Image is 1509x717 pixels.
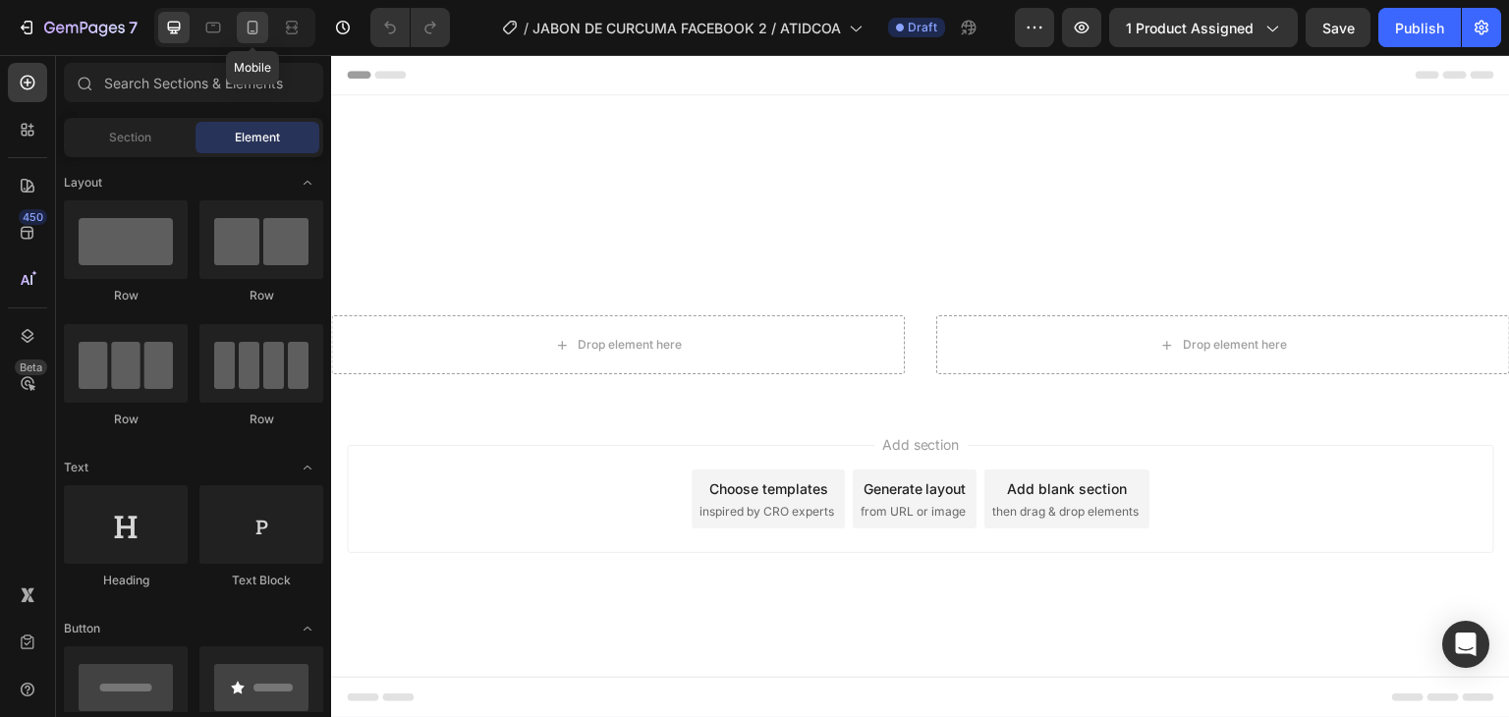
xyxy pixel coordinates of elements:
[852,282,956,298] div: Drop element here
[19,209,47,225] div: 450
[292,167,323,198] span: Toggle open
[1109,8,1298,47] button: 1 product assigned
[64,287,188,304] div: Row
[15,359,47,375] div: Beta
[129,16,138,39] p: 7
[331,55,1509,717] iframe: Design area
[661,448,808,466] span: then drag & drop elements
[908,19,937,36] span: Draft
[370,8,450,47] div: Undo/Redo
[64,174,102,192] span: Layout
[199,287,323,304] div: Row
[368,448,503,466] span: inspired by CRO experts
[1442,621,1489,668] div: Open Intercom Messenger
[378,423,497,444] div: Choose templates
[235,129,280,146] span: Element
[292,452,323,483] span: Toggle open
[292,613,323,644] span: Toggle open
[1395,18,1444,38] div: Publish
[1378,8,1461,47] button: Publish
[64,459,88,476] span: Text
[543,379,637,400] span: Add section
[199,411,323,428] div: Row
[64,620,100,637] span: Button
[532,423,636,444] div: Generate layout
[532,18,841,38] span: JABON DE CURCUMA FACEBOOK 2 / ATIDCOA
[676,423,796,444] div: Add blank section
[8,8,146,47] button: 7
[1126,18,1254,38] span: 1 product assigned
[1306,8,1370,47] button: Save
[109,129,151,146] span: Section
[64,572,188,589] div: Heading
[1322,20,1355,36] span: Save
[64,63,323,102] input: Search Sections & Elements
[64,411,188,428] div: Row
[199,572,323,589] div: Text Block
[530,448,635,466] span: from URL or image
[524,18,529,38] span: /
